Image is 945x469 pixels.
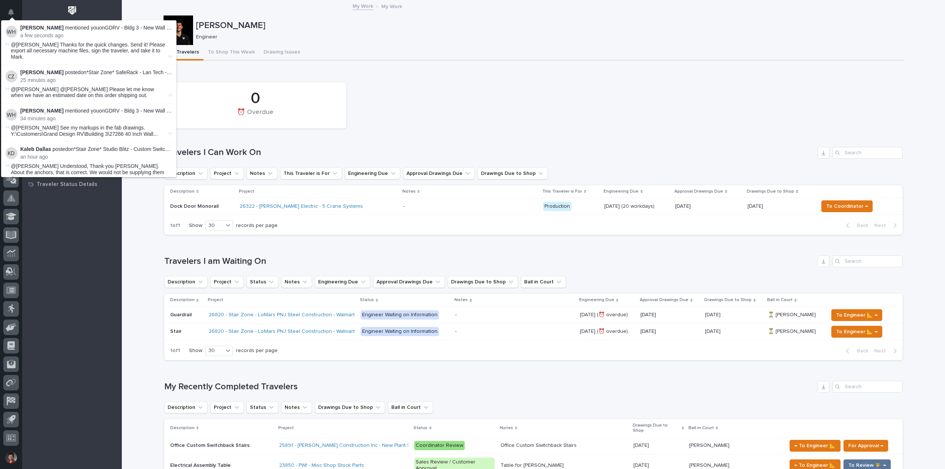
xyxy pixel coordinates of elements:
[206,222,223,230] div: 30
[500,424,513,432] p: Notes
[748,202,764,210] p: [DATE]
[767,296,793,304] p: Ball in Court
[543,202,571,211] div: Production
[247,401,278,413] button: Status
[705,310,722,318] p: [DATE]
[852,222,868,229] span: Back
[831,326,882,338] button: To Engineer 📐 →
[203,45,259,61] button: To Shop This Week
[361,310,439,320] div: Engineer Waiting on Information
[105,108,188,114] a: GDRV - Bldg 3 - New Wall Hooks x6
[579,296,614,304] p: Engineering Due
[170,327,183,335] p: Stair
[170,424,195,432] p: Description
[209,328,367,335] a: 26820 - Stair Zone - LoMars PNJ Steel Construction - Walmart Stair
[360,296,374,304] p: Status
[6,26,17,38] img: Weston Hochstetler
[259,45,305,61] button: Drawing Issues
[373,276,445,288] button: Approval Drawings Due
[11,125,167,137] span: @[PERSON_NAME] See my markups in the fab drawings. Y:\Customers\Grand Design RV\Building 3\27266 ...
[874,348,890,354] span: Next
[20,32,172,39] p: a few seconds ago
[20,25,172,31] p: mentioned you on :
[9,9,19,21] div: Notifications
[821,200,873,212] button: To Coordinator →
[704,296,752,304] p: Drawings Due to Shop
[210,401,244,413] button: Project
[688,424,714,432] p: Ball in Court
[164,217,186,235] p: 1 of 1
[402,187,416,196] p: Notes
[20,69,172,76] p: posted on :
[832,147,903,159] input: Search
[388,401,433,413] button: Ball in Court
[455,312,457,318] div: -
[11,42,165,60] span: @[PERSON_NAME] Thanks for the quick changes. Send it! Please export all necessary machine files, ...
[164,382,815,392] h1: My Recently Completed Travelers
[281,401,312,413] button: Notes
[164,147,815,158] h1: Travelers I Can Work On
[414,441,465,450] div: Coordinator Review
[278,424,294,432] p: Project
[206,347,223,355] div: 30
[454,296,468,304] p: Notes
[478,168,548,179] button: Drawings Due to Shop
[448,276,518,288] button: Drawings Due to Shop
[768,310,817,318] p: ⏳ [PERSON_NAME]
[403,168,475,179] button: Approval Drawings Due
[196,20,901,31] p: [PERSON_NAME]
[196,34,898,40] p: Engineer
[170,296,195,304] p: Description
[164,437,903,454] tr: Office Custom Switchback StairsOffice Custom Switchback Stairs 25891 - [PERSON_NAME] Construction...
[361,327,439,336] div: Engineer Waiting on Information
[20,115,172,122] p: 34 minutes ago
[164,256,815,267] h1: Travelers I am Waiting On
[20,69,63,75] strong: [PERSON_NAME]
[20,154,172,160] p: an hour ago
[674,187,723,196] p: Approval Drawings Due
[210,168,244,179] button: Project
[501,462,564,469] div: Table for [PERSON_NAME]
[871,222,903,229] button: Next
[413,424,427,432] p: Status
[843,440,888,452] button: For Approval →
[189,348,202,354] p: Show
[11,86,154,99] span: @[PERSON_NAME] @[PERSON_NAME] Please let me know when we have an estimated date on this order shi...
[65,4,79,17] img: Workspace Logo
[164,342,186,360] p: 1 of 1
[164,276,207,288] button: Description
[3,450,19,465] button: users-avatar
[403,203,405,210] div: -
[20,77,172,83] p: 25 minutes ago
[580,327,629,335] p: [DATE] (⏰ overdue)
[177,108,334,124] div: ⏰ Overdue
[633,421,680,435] p: Drawings Due to Shop
[848,441,883,450] span: For Approval →
[826,202,868,211] span: To Coordinator →
[208,296,223,304] p: Project
[281,276,312,288] button: Notes
[20,146,172,152] p: posted on :
[6,147,17,159] img: Kaleb Dallas
[832,255,903,267] input: Search
[239,187,254,196] p: Project
[170,461,232,469] p: Electrical Assembly Table
[247,276,278,288] button: Status
[240,203,363,210] a: 26322 - [PERSON_NAME] Electric - 5 Crane Systems
[874,222,890,229] span: Next
[794,441,836,450] span: ← To Engineer 📐
[640,296,688,304] p: Approval Drawings Due
[189,223,202,229] p: Show
[604,187,639,196] p: Engineering Due
[832,381,903,393] div: Search
[836,311,877,320] span: To Engineer 📐 →
[640,312,699,318] p: [DATE]
[74,146,179,152] a: *Stair Zone* Studio Blitz - Custom Switchback
[86,69,179,75] a: *Stair Zone* SafeRack - Lan Tech - Stair
[20,146,51,152] strong: Kaleb Dallas
[840,222,871,229] button: Back
[6,70,17,82] img: Cole Ziegler
[22,179,122,190] a: Traveler Status Details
